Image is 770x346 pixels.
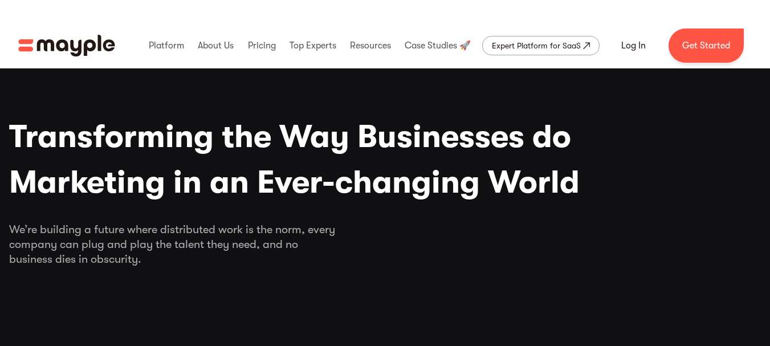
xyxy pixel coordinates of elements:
[9,114,761,205] h1: Transforming the Way Businesses do
[18,35,115,56] a: home
[18,35,115,56] img: Mayple logo
[492,39,581,52] div: Expert Platform for SaaS
[9,252,761,267] span: business dies in obscurity.
[482,36,600,55] a: Expert Platform for SaaS
[9,237,761,252] span: company can plug and play the talent they need, and no
[608,32,659,59] a: Log In
[9,160,761,205] span: Marketing in an Ever-changing World
[347,27,394,64] div: Resources
[146,27,187,64] div: Platform
[245,27,279,64] div: Pricing
[287,27,339,64] div: Top Experts
[9,222,761,267] div: We’re building a future where distributed work is the norm, every
[669,29,744,63] a: Get Started
[195,27,237,64] div: About Us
